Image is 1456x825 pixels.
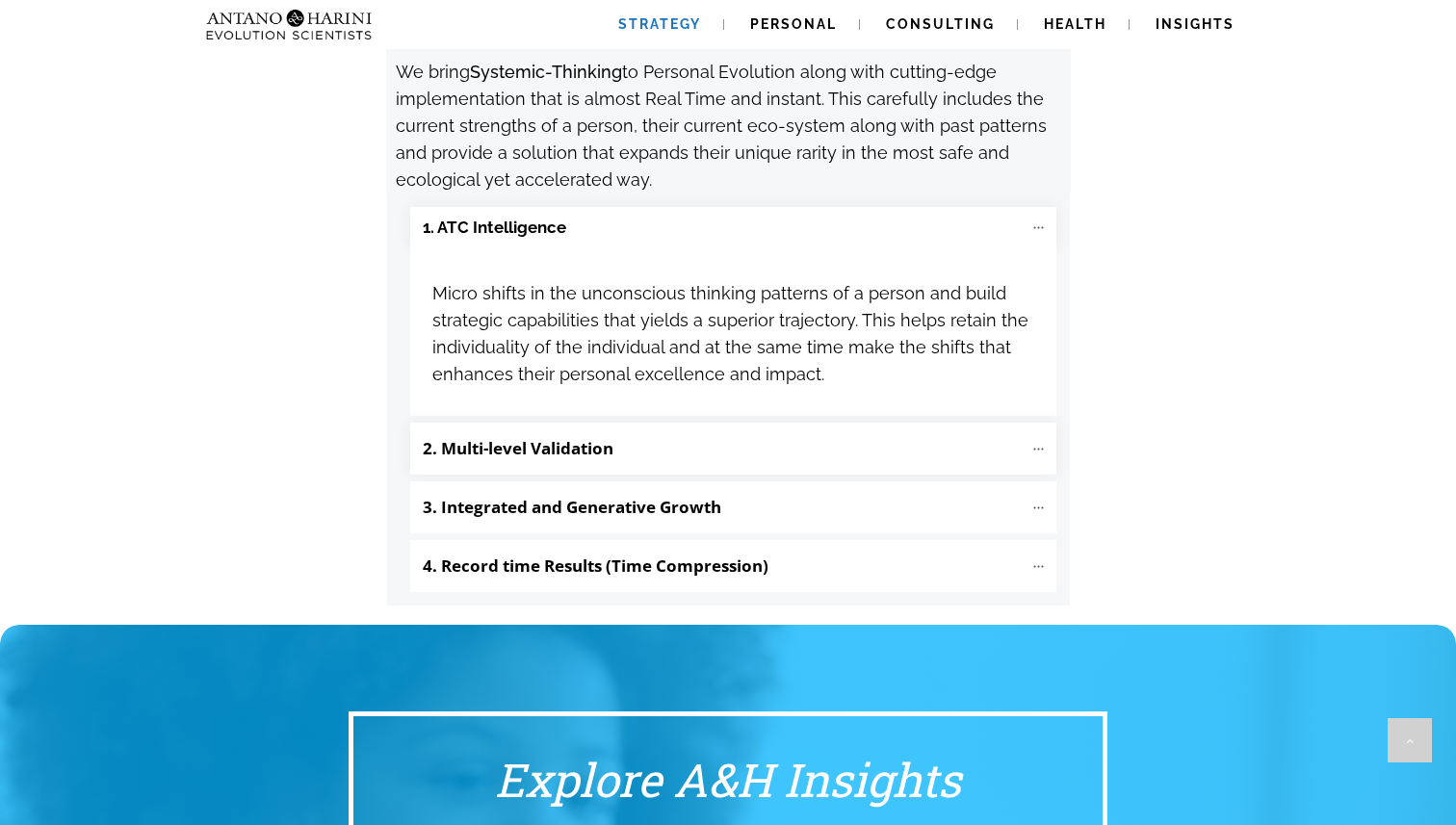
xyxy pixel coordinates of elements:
b: 2. Multi-level Validation [423,437,613,459]
span: We bring to Personal Evolution along with cutting-edge implementation that is almost Real Time an... [396,62,1047,191]
span: Micro shifts in the unconscious thinking patterns of a person and build strategic capabilities th... [432,283,1028,385]
strong: Systemic-Thinking [470,62,622,82]
span: Consulting [886,16,995,32]
span: Insights [1156,16,1235,32]
span: Strategy [618,16,701,32]
span: Personal [750,16,837,32]
h3: Explore A&H Insights [368,750,1088,810]
b: 3. Integrated and Generative Growth [423,496,721,518]
b: 1. ATC Intelligence [423,217,566,239]
b: 4. Record time Results (Time Compression) [423,554,768,577]
span: Health [1044,16,1106,32]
